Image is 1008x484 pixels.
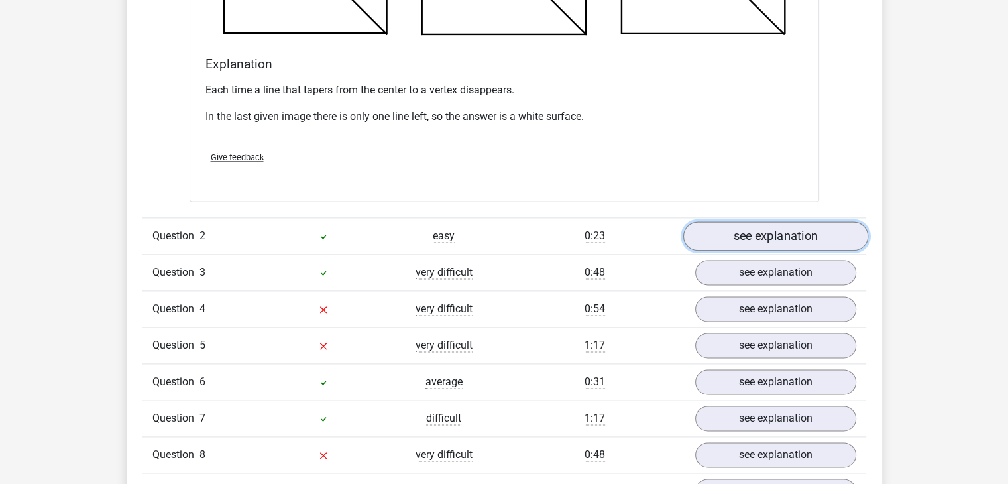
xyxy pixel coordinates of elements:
[695,442,856,467] a: see explanation
[426,412,461,425] span: difficult
[199,302,205,315] span: 4
[683,221,868,251] a: see explanation
[152,410,199,426] span: Question
[433,229,455,243] span: easy
[585,266,605,279] span: 0:48
[152,265,199,280] span: Question
[199,375,205,388] span: 6
[416,302,473,316] span: very difficult
[211,152,264,162] span: Give feedback
[585,412,605,425] span: 1:17
[199,448,205,461] span: 8
[695,296,856,322] a: see explanation
[585,302,605,316] span: 0:54
[205,82,803,98] p: Each time a line that tapers from the center to a vertex disappears.
[585,229,605,243] span: 0:23
[585,448,605,461] span: 0:48
[425,375,463,389] span: average
[416,448,473,461] span: very difficult
[205,56,803,72] h4: Explanation
[152,301,199,317] span: Question
[199,339,205,351] span: 5
[152,374,199,390] span: Question
[585,375,605,389] span: 0:31
[695,260,856,285] a: see explanation
[695,333,856,358] a: see explanation
[199,266,205,278] span: 3
[416,339,473,352] span: very difficult
[695,369,856,394] a: see explanation
[199,412,205,424] span: 7
[416,266,473,279] span: very difficult
[152,337,199,353] span: Question
[152,447,199,463] span: Question
[695,406,856,431] a: see explanation
[205,109,803,125] p: In the last given image there is only one line left, so the answer is a white surface.
[152,228,199,244] span: Question
[585,339,605,352] span: 1:17
[199,229,205,242] span: 2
